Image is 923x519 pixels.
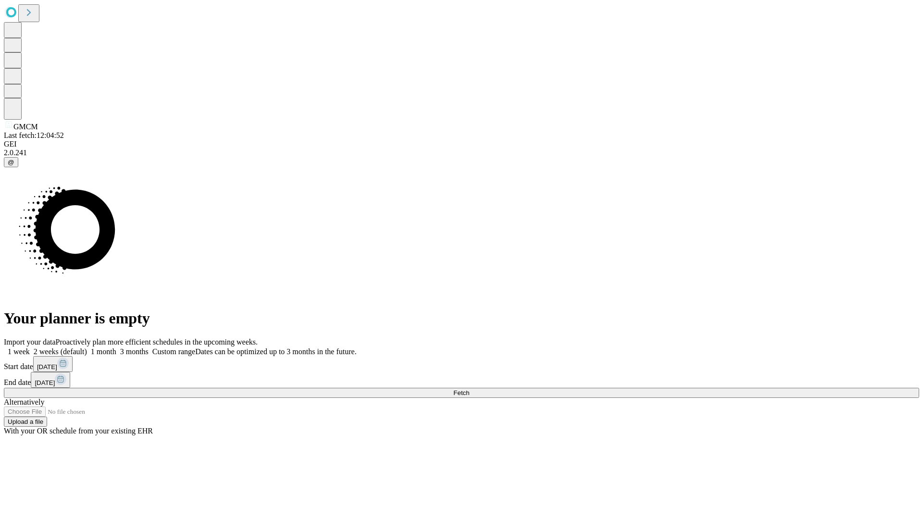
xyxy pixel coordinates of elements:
[4,398,44,406] span: Alternatively
[453,389,469,396] span: Fetch
[4,338,56,346] span: Import your data
[31,372,70,388] button: [DATE]
[56,338,258,346] span: Proactively plan more efficient schedules in the upcoming weeks.
[4,157,18,167] button: @
[4,356,919,372] div: Start date
[120,347,149,356] span: 3 months
[8,159,14,166] span: @
[4,417,47,427] button: Upload a file
[13,123,38,131] span: GMCM
[4,131,64,139] span: Last fetch: 12:04:52
[8,347,30,356] span: 1 week
[37,363,57,371] span: [DATE]
[4,148,919,157] div: 2.0.241
[34,347,87,356] span: 2 weeks (default)
[4,427,153,435] span: With your OR schedule from your existing EHR
[4,388,919,398] button: Fetch
[195,347,356,356] span: Dates can be optimized up to 3 months in the future.
[152,347,195,356] span: Custom range
[4,309,919,327] h1: Your planner is empty
[35,379,55,386] span: [DATE]
[4,140,919,148] div: GEI
[33,356,73,372] button: [DATE]
[4,372,919,388] div: End date
[91,347,116,356] span: 1 month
